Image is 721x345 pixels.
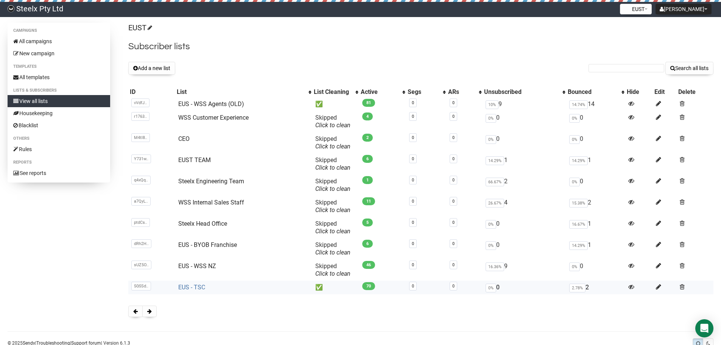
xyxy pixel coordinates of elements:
a: EUST TEAM [178,156,211,164]
a: 0 [412,262,414,267]
div: ARs [448,88,475,96]
span: 46 [362,261,375,269]
div: Hide [627,88,652,96]
a: EUS - BYOB Franchise [178,241,237,248]
a: Rules [8,143,110,155]
th: Edit: No sort applied, sorting is disabled [653,87,677,97]
a: 0 [412,135,414,140]
a: 0 [412,156,414,161]
td: 4 [483,196,566,217]
div: Edit [654,88,675,96]
span: dRh2H.. [131,239,151,248]
a: Steelx Head Office [178,220,227,227]
a: 0 [412,241,414,246]
td: 0 [483,238,566,259]
span: 6 [362,155,373,163]
span: 10% [486,100,498,109]
a: 0 [452,135,455,140]
span: Skipped [315,156,350,171]
td: 1 [566,217,625,238]
td: 0 [483,111,566,132]
span: 0% [569,114,580,123]
th: Bounced: No sort applied, activate to apply an ascending sort [566,87,625,97]
a: Click to clean [315,185,350,192]
span: 2.78% [569,284,586,292]
div: Unsubscribed [484,88,559,96]
span: 0% [486,114,496,123]
a: 0 [452,199,455,204]
a: Click to clean [315,206,350,214]
span: Skipped [315,241,350,256]
td: 9 [483,259,566,281]
div: List Cleaning [314,88,352,96]
a: 0 [452,241,455,246]
button: EUST [620,4,652,14]
span: 16.36% [486,262,504,271]
th: Unsubscribed: No sort applied, activate to apply an ascending sort [483,87,566,97]
a: 0 [412,284,414,289]
span: 0% [569,262,580,271]
span: 4 [362,112,373,120]
span: vVdfJ.. [131,98,149,107]
a: WSS Customer Experience [178,114,249,121]
div: Delete [678,88,712,96]
a: 0 [452,284,455,289]
span: 26.67% [486,199,504,208]
span: 14.74% [569,100,588,109]
th: Segs: No sort applied, activate to apply an ascending sort [406,87,447,97]
a: All templates [8,71,110,83]
button: Add a new list [128,62,175,75]
h2: Subscriber lists [128,40,713,53]
a: EUS - WSS NZ [178,262,216,270]
td: 2 [483,175,566,196]
th: Active: No sort applied, activate to apply an ascending sort [359,87,406,97]
a: EUS - WSS Agents (OLD) [178,100,244,108]
span: sUZ5O.. [131,261,151,269]
th: List: No sort applied, activate to apply an ascending sort [175,87,312,97]
td: 0 [566,259,625,281]
span: Y731w.. [131,155,151,163]
div: Bounced [568,88,618,96]
span: 70 [362,282,375,290]
span: 0% [569,135,580,144]
span: Skipped [315,178,350,192]
span: 0% [486,135,496,144]
a: Steelx Engineering Team [178,178,244,185]
a: 0 [452,220,455,225]
td: 1 [566,153,625,175]
span: 1 [362,176,373,184]
span: 15.38% [569,199,588,208]
td: 0 [483,132,566,153]
li: Others [8,134,110,143]
span: 5 [362,219,373,226]
td: 0 [483,281,566,294]
a: All campaigns [8,35,110,47]
a: Click to clean [315,122,350,129]
a: View all lists [8,95,110,107]
td: 0 [566,132,625,153]
th: Delete: No sort applied, sorting is disabled [677,87,713,97]
li: Reports [8,158,110,167]
span: M4tl8.. [131,133,150,142]
td: 1 [566,238,625,259]
a: Click to clean [315,164,350,171]
a: See reports [8,167,110,179]
span: Skipped [315,262,350,277]
span: Skipped [315,220,350,235]
a: 0 [412,100,414,105]
span: 14.29% [486,156,504,165]
span: Skipped [315,114,350,129]
img: 9.png [624,6,630,12]
td: 9 [483,97,566,111]
span: 66.67% [486,178,504,186]
a: 0 [412,199,414,204]
span: 0% [486,241,496,250]
li: Campaigns [8,26,110,35]
a: CEO [178,135,190,142]
a: EUST [128,23,151,32]
div: Segs [408,88,439,96]
span: 2 [362,134,373,142]
a: Click to clean [315,228,350,235]
div: Open Intercom Messenger [695,319,713,337]
a: WSS Internal Sales Staff [178,199,244,206]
